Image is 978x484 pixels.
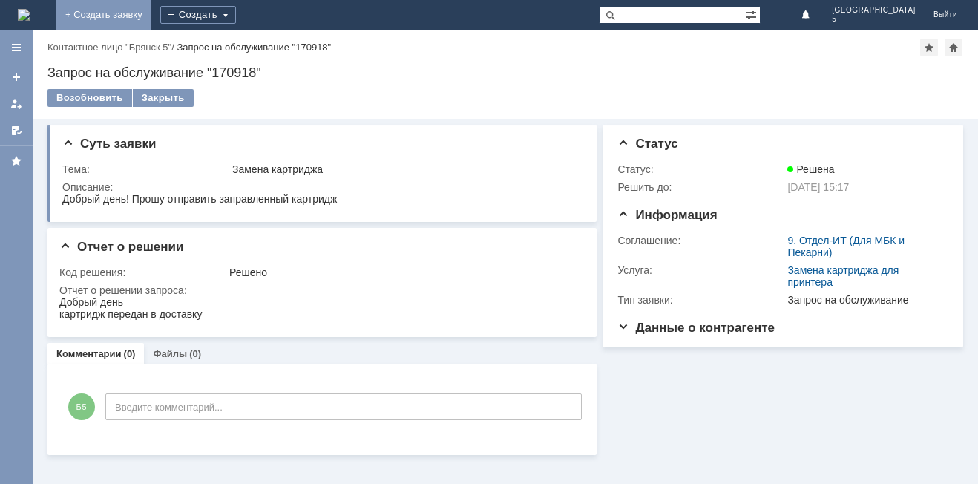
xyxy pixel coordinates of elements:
[787,264,899,288] a: Замена картриджа для принтера
[47,65,963,80] div: Запрос на обслуживание "170918"
[124,348,136,359] div: (0)
[4,65,28,89] a: Создать заявку
[18,9,30,21] a: Перейти на домашнюю страницу
[4,119,28,143] a: Мои согласования
[47,42,177,53] div: /
[787,181,849,193] span: [DATE] 15:17
[787,163,834,175] span: Решена
[617,208,717,222] span: Информация
[617,137,677,151] span: Статус
[177,42,331,53] div: Запрос на обслуживание "170918"
[56,348,122,359] a: Комментарии
[59,284,580,296] div: Отчет о решении запроса:
[945,39,962,56] div: Сделать домашней страницей
[617,235,784,246] div: Соглашение:
[68,393,95,420] span: Б5
[617,181,784,193] div: Решить до:
[59,266,226,278] div: Код решения:
[47,42,171,53] a: Контактное лицо "Брянск 5"
[59,240,183,254] span: Отчет о решении
[617,264,784,276] div: Услуга:
[232,163,577,175] div: Замена картриджа
[832,6,916,15] span: [GEOGRAPHIC_DATA]
[832,15,916,24] span: 5
[617,321,775,335] span: Данные о контрагенте
[18,9,30,21] img: logo
[745,7,760,21] span: Расширенный поиск
[62,163,229,175] div: Тема:
[189,348,201,359] div: (0)
[4,92,28,116] a: Мои заявки
[617,294,784,306] div: Тип заявки:
[62,137,156,151] span: Суть заявки
[617,163,784,175] div: Статус:
[153,348,187,359] a: Файлы
[787,235,905,258] a: 9. Отдел-ИТ (Для МБК и Пекарни)
[920,39,938,56] div: Добавить в избранное
[62,181,580,193] div: Описание:
[787,294,942,306] div: Запрос на обслуживание
[229,266,577,278] div: Решено
[160,6,236,24] div: Создать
